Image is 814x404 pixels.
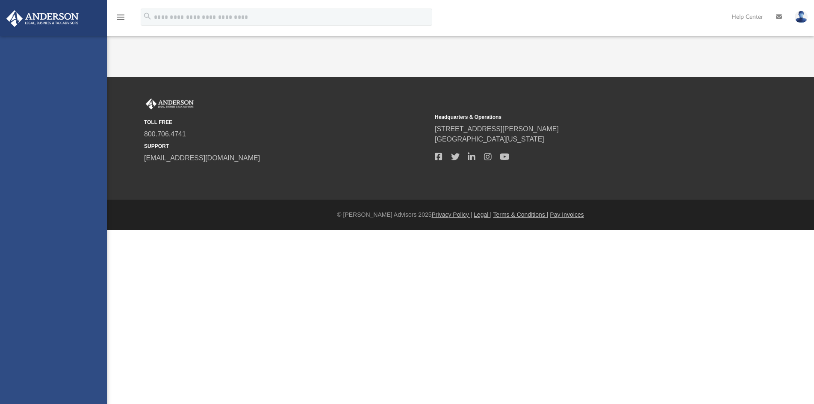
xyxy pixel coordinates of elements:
a: Pay Invoices [550,211,584,218]
small: SUPPORT [144,142,429,150]
img: User Pic [795,11,808,23]
i: search [143,12,152,21]
a: Privacy Policy | [432,211,472,218]
a: [STREET_ADDRESS][PERSON_NAME] [435,125,559,133]
a: Legal | [474,211,492,218]
small: TOLL FREE [144,118,429,126]
div: © [PERSON_NAME] Advisors 2025 [107,210,814,219]
img: Anderson Advisors Platinum Portal [4,10,81,27]
img: Anderson Advisors Platinum Portal [144,98,195,109]
a: Terms & Conditions | [493,211,549,218]
small: Headquarters & Operations [435,113,720,121]
a: [EMAIL_ADDRESS][DOMAIN_NAME] [144,154,260,162]
a: 800.706.4741 [144,130,186,138]
i: menu [115,12,126,22]
a: [GEOGRAPHIC_DATA][US_STATE] [435,136,544,143]
a: menu [115,16,126,22]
